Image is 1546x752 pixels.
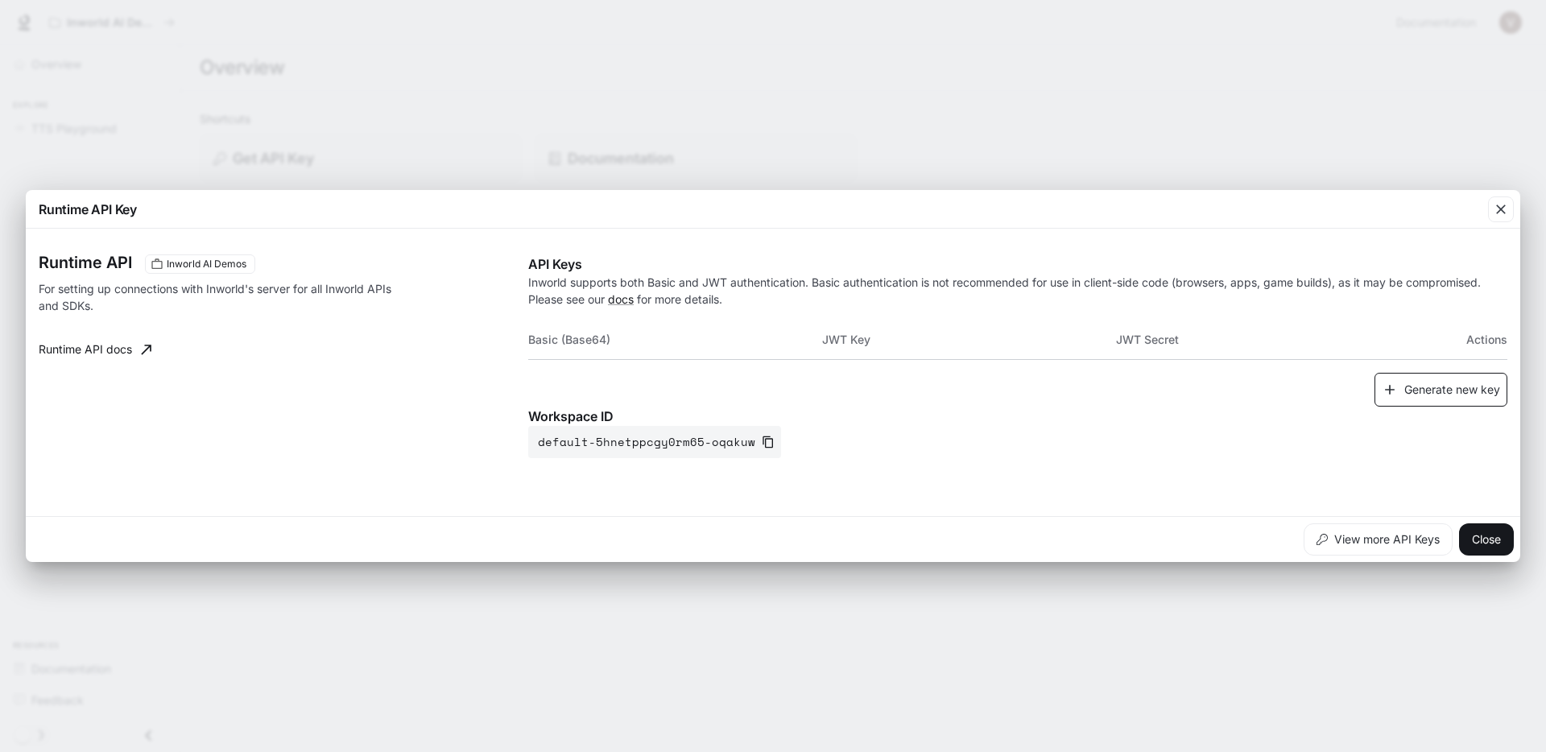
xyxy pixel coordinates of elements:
[528,254,1507,274] p: API Keys
[822,320,1116,359] th: JWT Key
[39,280,396,314] p: For setting up connections with Inworld's server for all Inworld APIs and SDKs.
[1304,523,1453,556] button: View more API Keys
[528,320,822,359] th: Basic (Base64)
[160,257,253,271] span: Inworld AI Demos
[1116,320,1410,359] th: JWT Secret
[1374,373,1507,407] button: Generate new key
[39,200,137,219] p: Runtime API Key
[1409,320,1507,359] th: Actions
[32,333,158,366] a: Runtime API docs
[1459,523,1514,556] button: Close
[145,254,255,274] div: These keys will apply to your current workspace only
[608,292,634,306] a: docs
[528,274,1507,308] p: Inworld supports both Basic and JWT authentication. Basic authentication is not recommended for u...
[528,426,781,458] button: default-5hnetppcgy0rm65-oqakuw
[528,407,1507,426] p: Workspace ID
[39,254,132,271] h3: Runtime API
